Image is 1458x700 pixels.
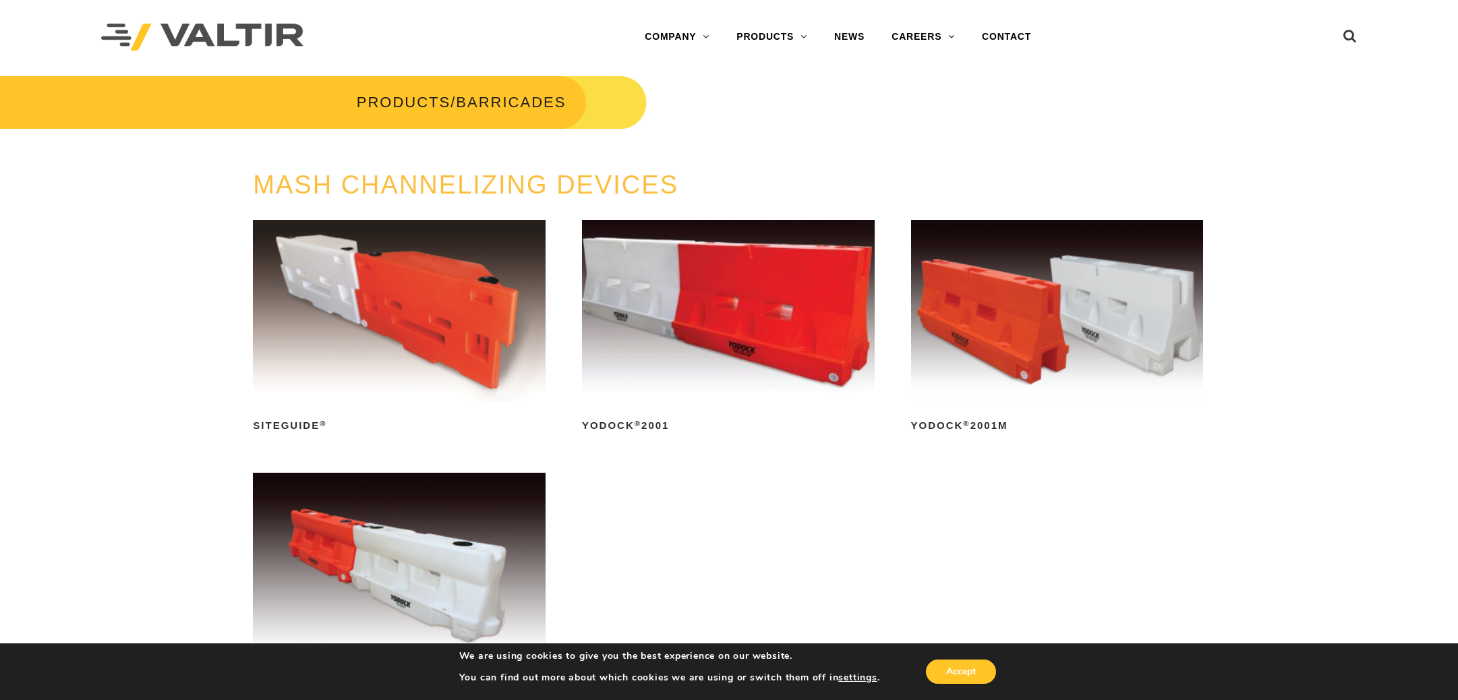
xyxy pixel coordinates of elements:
button: Accept [926,660,996,684]
button: settings [838,672,877,684]
sup: ® [963,419,970,428]
a: NEWS [821,24,878,51]
a: Yodock®2001 [582,220,875,436]
a: Yodock®2001MB [253,473,546,689]
a: SiteGuide® [253,220,546,436]
a: CONTACT [968,24,1045,51]
a: CAREERS [878,24,968,51]
p: You can find out more about which cookies we are using or switch them off in . [459,672,880,684]
h2: Yodock 2001M [911,415,1204,436]
p: We are using cookies to give you the best experience on our website. [459,650,880,662]
sup: ® [635,419,641,428]
h2: SiteGuide [253,415,546,436]
a: Yodock®2001M [911,220,1204,436]
a: PRODUCTS [357,94,450,111]
img: Yodock 2001 Water Filled Barrier and Barricade [582,220,875,403]
a: MASH CHANNELIZING DEVICES [253,171,678,199]
sup: ® [320,419,326,428]
span: BARRICADES [456,94,566,111]
h2: Yodock 2001 [582,415,875,436]
a: PRODUCTS [723,24,821,51]
a: COMPANY [631,24,723,51]
img: Valtir [101,24,303,51]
